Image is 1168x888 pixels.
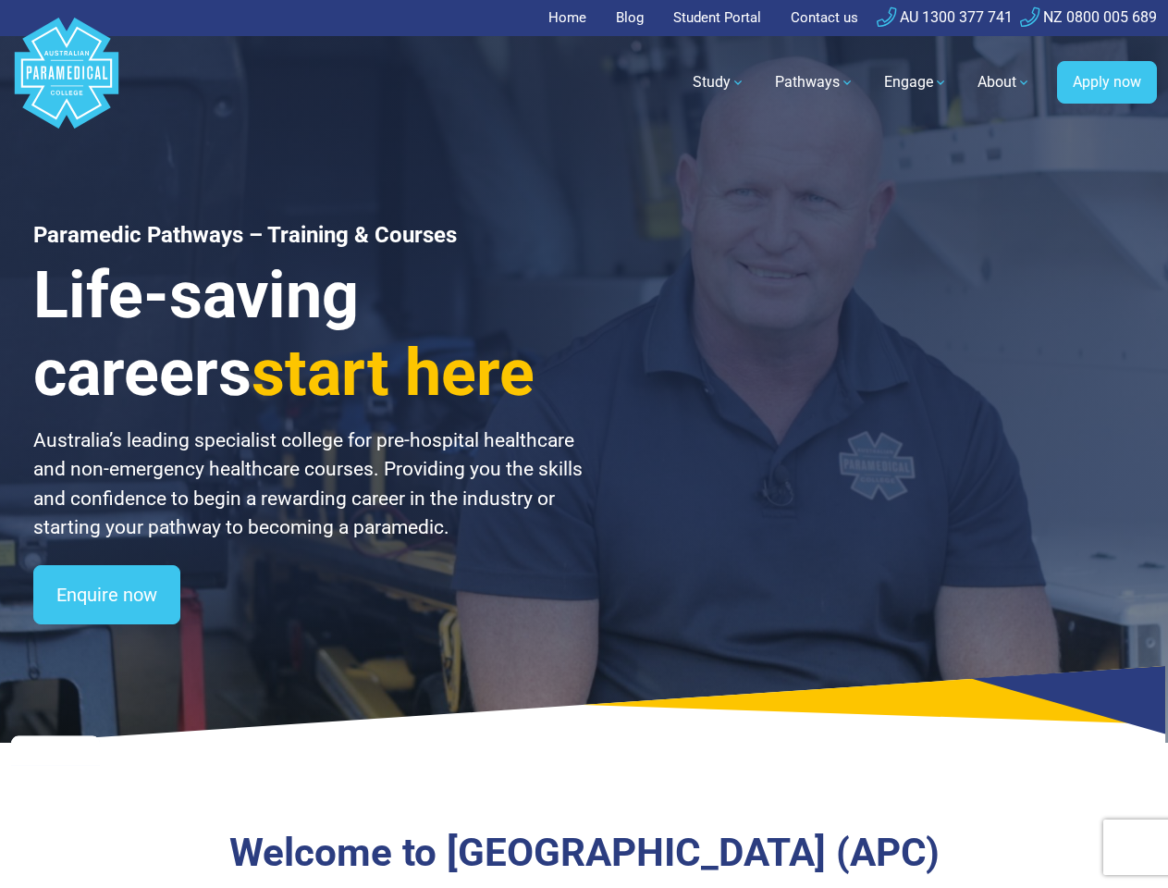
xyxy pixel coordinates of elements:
a: AU 1300 377 741 [877,8,1013,26]
a: Apply now [1057,61,1157,104]
a: Australian Paramedical College [11,36,122,129]
a: Engage [873,56,959,108]
h3: Life-saving careers [33,256,607,412]
h1: Paramedic Pathways – Training & Courses [33,222,607,249]
span: start here [252,335,535,411]
a: Enquire now [33,565,180,624]
a: Study [682,56,756,108]
a: Pathways [764,56,866,108]
a: NZ 0800 005 689 [1020,8,1157,26]
h3: Welcome to [GEOGRAPHIC_DATA] (APC) [106,830,1062,877]
a: About [966,56,1042,108]
p: Australia’s leading specialist college for pre-hospital healthcare and non-emergency healthcare c... [33,426,607,543]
